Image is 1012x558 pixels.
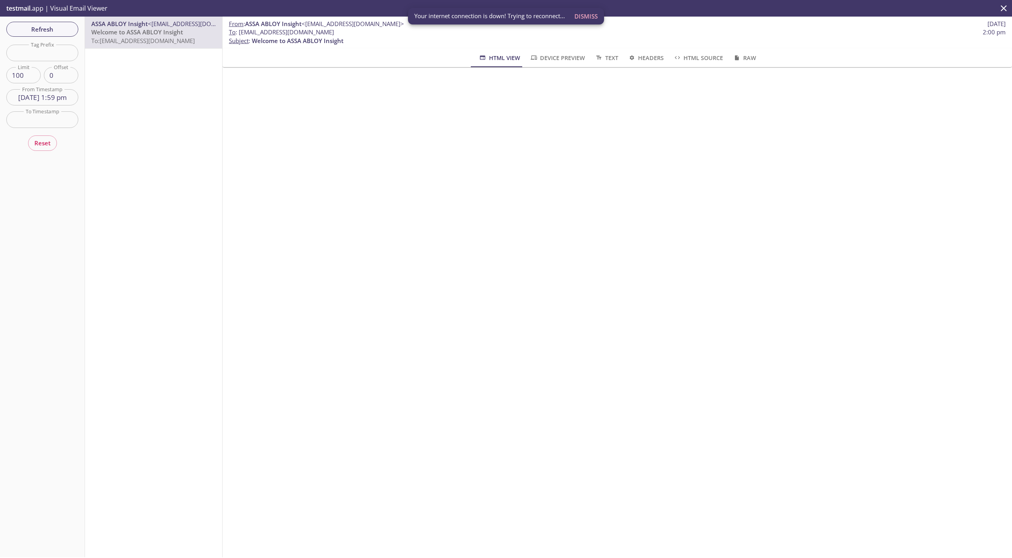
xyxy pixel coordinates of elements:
[983,28,1006,36] span: 2:00 pm
[229,28,334,36] span: : [EMAIL_ADDRESS][DOMAIN_NAME]
[85,17,222,48] div: ASSA ABLOY Insight<[EMAIL_ADDRESS][DOMAIN_NAME]>Welcome to ASSA ABLOY InsightTo:[EMAIL_ADDRESS][D...
[6,22,78,37] button: Refresh
[91,28,183,36] span: Welcome to ASSA ABLOY Insight
[13,24,72,34] span: Refresh
[28,135,57,150] button: Reset
[733,53,756,63] span: Raw
[595,53,618,63] span: Text
[530,53,585,63] span: Device Preview
[91,20,148,28] span: ASSA ABLOY Insight
[229,37,249,45] span: Subject
[245,20,302,28] span: ASSA ABLOY Insight
[229,20,244,28] span: From
[6,4,30,13] span: testmail
[229,28,236,36] span: To
[34,138,51,148] span: Reset
[85,17,222,49] nav: emails
[987,20,1006,28] span: [DATE]
[302,20,404,28] span: <[EMAIL_ADDRESS][DOMAIN_NAME]>
[628,53,664,63] span: Headers
[229,28,1006,45] p: :
[252,37,344,45] span: Welcome to ASSA ABLOY Insight
[148,20,250,28] span: <[EMAIL_ADDRESS][DOMAIN_NAME]>
[91,37,195,45] span: To: [EMAIL_ADDRESS][DOMAIN_NAME]
[574,11,598,21] span: Dismiss
[414,12,565,20] span: Your internet connection is down! Trying to reconnect...
[229,20,404,28] span: :
[673,53,723,63] span: HTML Source
[478,53,520,63] span: HTML View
